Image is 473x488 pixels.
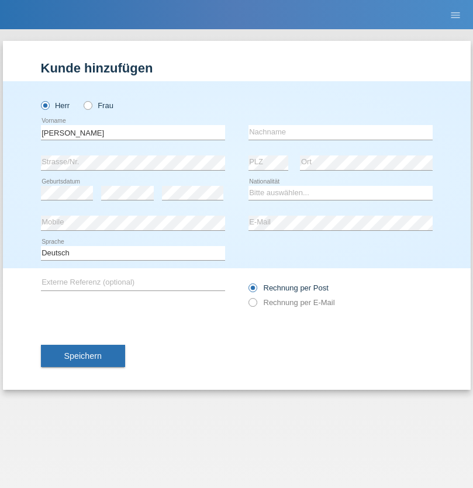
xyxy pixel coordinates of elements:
[41,101,49,109] input: Herr
[41,101,70,110] label: Herr
[248,298,335,307] label: Rechnung per E-Mail
[248,283,329,292] label: Rechnung per Post
[84,101,91,109] input: Frau
[248,298,256,313] input: Rechnung per E-Mail
[248,283,256,298] input: Rechnung per Post
[41,345,125,367] button: Speichern
[41,61,433,75] h1: Kunde hinzufügen
[444,11,467,18] a: menu
[64,351,102,361] span: Speichern
[450,9,461,21] i: menu
[84,101,113,110] label: Frau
